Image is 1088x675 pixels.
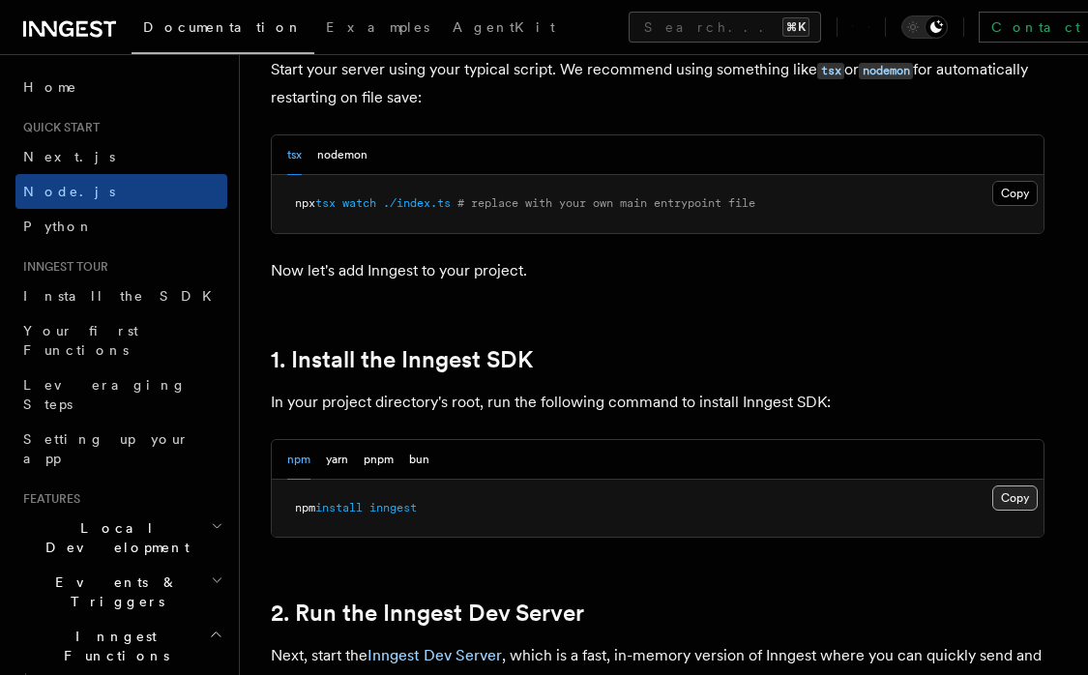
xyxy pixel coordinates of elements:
button: npm [287,440,310,480]
span: watch [342,196,376,210]
span: tsx [315,196,336,210]
span: Inngest Functions [15,627,209,665]
span: Home [23,77,77,97]
button: pnpm [364,440,394,480]
button: Inngest Functions [15,619,227,673]
a: Documentation [132,6,314,54]
span: Your first Functions [23,323,138,358]
a: nodemon [859,60,913,78]
a: 2. Run the Inngest Dev Server [271,600,584,627]
span: Features [15,491,80,507]
kbd: ⌘K [782,17,809,37]
button: nodemon [317,135,368,175]
a: tsx [817,60,844,78]
span: Documentation [143,19,303,35]
span: Events & Triggers [15,572,211,611]
button: Local Development [15,511,227,565]
p: In your project directory's root, run the following command to install Inngest SDK: [271,389,1044,416]
a: AgentKit [441,6,567,52]
a: Next.js [15,139,227,174]
span: ./index.ts [383,196,451,210]
span: Install the SDK [23,288,223,304]
a: Home [15,70,227,104]
span: install [315,501,363,514]
span: Python [23,219,94,234]
button: Toggle dark mode [901,15,948,39]
a: Python [15,209,227,244]
a: Setting up your app [15,422,227,476]
span: Leveraging Steps [23,377,187,412]
a: Your first Functions [15,313,227,367]
span: Next.js [23,149,115,164]
button: Events & Triggers [15,565,227,619]
button: Copy [992,181,1038,206]
span: inngest [369,501,417,514]
span: Local Development [15,518,211,557]
span: Node.js [23,184,115,199]
span: Setting up your app [23,431,190,466]
span: Examples [326,19,429,35]
a: Inngest Dev Server [368,646,502,664]
span: npm [295,501,315,514]
button: Copy [992,485,1038,511]
a: Install the SDK [15,279,227,313]
code: tsx [817,63,844,79]
a: Leveraging Steps [15,367,227,422]
p: Now let's add Inngest to your project. [271,257,1044,284]
span: AgentKit [453,19,555,35]
a: Examples [314,6,441,52]
p: Start your server using your typical script. We recommend using something like or for automatical... [271,56,1044,111]
button: Search...⌘K [629,12,821,43]
span: Inngest tour [15,259,108,275]
button: bun [409,440,429,480]
a: 1. Install the Inngest SDK [271,346,533,373]
button: yarn [326,440,348,480]
a: Node.js [15,174,227,209]
button: tsx [287,135,302,175]
code: nodemon [859,63,913,79]
span: Quick start [15,120,100,135]
span: npx [295,196,315,210]
span: # replace with your own main entrypoint file [457,196,755,210]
